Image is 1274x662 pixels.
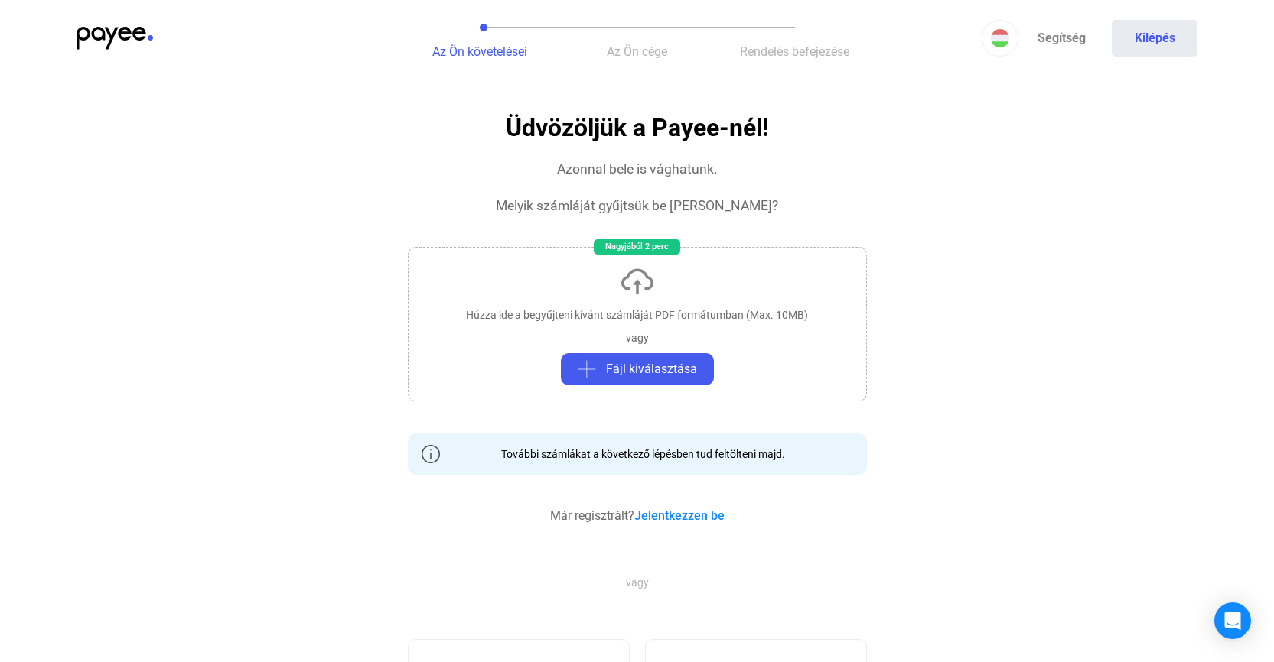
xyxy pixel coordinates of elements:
[619,263,656,300] img: upload-cloud
[982,20,1018,57] button: HU
[634,508,725,523] a: Jelentkezzen be
[991,29,1009,47] img: HU
[1112,20,1197,57] button: Kilépés
[77,27,153,50] img: payee-logo
[1214,602,1251,639] div: Open Intercom Messenger
[432,44,527,59] span: Az Ön követelései
[1018,20,1104,57] a: Segítség
[607,44,667,59] span: Az Ön cége
[578,360,596,378] img: plus-grey
[490,446,785,462] div: További számlákat a következő lépésben tud feltölteni majd.
[614,575,660,590] span: vagy
[466,307,808,323] div: Húzza ide a begyűjteni kívánt számláját PDF formátumban (Max. 10MB)
[506,115,769,141] h1: Üdvözöljük a Payee-nél!
[422,445,440,463] img: info-grey-outline
[550,507,725,525] div: Már regisztrált?
[626,330,649,346] div: vagy
[594,239,680,255] div: Nagyjából 2 perc
[606,360,697,378] span: Fájl kiválasztása
[561,353,714,385] button: plus-greyFájl kiválasztása
[740,44,849,59] span: Rendelés befejezése
[496,196,778,215] div: Melyik számláját gyűjtsük be [PERSON_NAME]?
[557,160,718,178] div: Azonnal bele is vághatunk.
